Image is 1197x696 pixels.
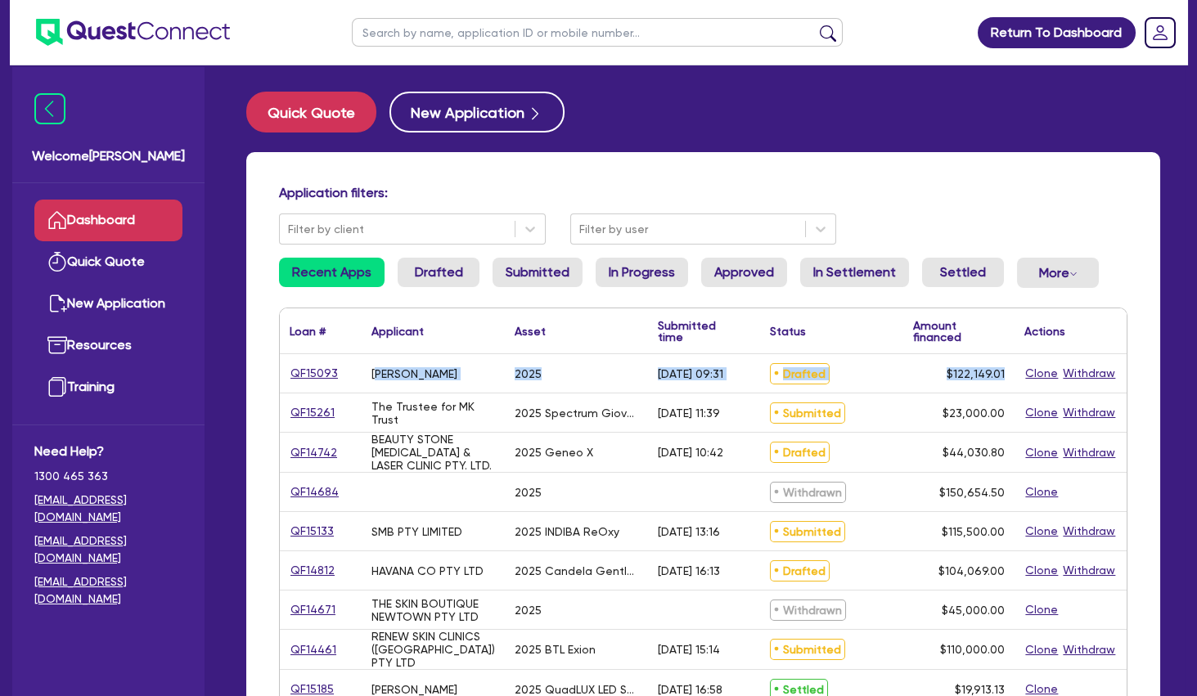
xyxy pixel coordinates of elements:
[34,283,182,325] a: New Application
[1024,326,1065,337] div: Actions
[47,252,67,272] img: quick-quote
[1024,640,1059,659] button: Clone
[658,320,736,343] div: Submitted time
[913,320,1006,343] div: Amount financed
[515,446,593,459] div: 2025 Geneo X
[1024,483,1059,501] button: Clone
[800,258,909,287] a: In Settlement
[942,604,1005,617] span: $45,000.00
[34,366,182,408] a: Training
[515,486,542,499] div: 2025
[1062,403,1116,422] button: Withdraw
[371,400,495,426] div: The Trustee for MK Trust
[493,258,583,287] a: Submitted
[658,683,722,696] div: [DATE] 16:58
[32,146,185,166] span: Welcome [PERSON_NAME]
[371,564,484,577] div: HAVANA CO PTY LTD
[352,18,843,47] input: Search by name, application ID or mobile number...
[371,630,495,669] div: RENEW SKIN CLINICS ([GEOGRAPHIC_DATA]) PTY LTD
[658,406,720,420] div: [DATE] 11:39
[943,406,1005,420] span: $23,000.00
[1062,522,1116,541] button: Withdraw
[658,367,723,380] div: [DATE] 09:31
[658,564,720,577] div: [DATE] 16:13
[1024,403,1059,422] button: Clone
[1017,258,1099,288] button: Dropdown toggle
[34,532,182,567] a: [EMAIL_ADDRESS][DOMAIN_NAME]
[290,640,337,659] a: QF14461
[34,573,182,608] a: [EMAIL_ADDRESS][DOMAIN_NAME]
[770,599,846,621] span: Withdrawn
[940,643,1005,656] span: $110,000.00
[389,92,565,132] button: New Application
[246,92,376,132] button: Quick Quote
[371,326,424,337] div: Applicant
[515,406,638,420] div: 2025 Spectrum Giovane IPL
[290,483,340,501] a: QF14684
[770,521,845,542] span: Submitted
[658,643,720,656] div: [DATE] 15:14
[770,482,846,503] span: Withdrawn
[279,258,385,287] a: Recent Apps
[770,442,830,463] span: Drafted
[34,492,182,526] a: [EMAIL_ADDRESS][DOMAIN_NAME]
[290,443,338,462] a: QF14742
[1024,364,1059,383] button: Clone
[942,525,1005,538] span: $115,500.00
[770,560,830,581] span: Drafted
[515,525,619,538] div: 2025 INDIBA ReOxy
[1139,11,1181,54] a: Dropdown toggle
[770,363,830,384] span: Drafted
[1062,640,1116,659] button: Withdraw
[47,377,67,397] img: training
[1024,600,1059,619] button: Clone
[770,402,845,424] span: Submitted
[770,639,845,660] span: Submitted
[398,258,479,287] a: Drafted
[34,325,182,366] a: Resources
[47,294,67,313] img: new-application
[290,600,336,619] a: QF14671
[515,326,546,337] div: Asset
[515,604,542,617] div: 2025
[290,561,335,580] a: QF14812
[371,525,462,538] div: SMB PTY LIMITED
[36,19,230,46] img: quest-connect-logo-blue
[947,367,1005,380] span: $122,149.01
[938,564,1005,577] span: $104,069.00
[34,241,182,283] a: Quick Quote
[47,335,67,355] img: resources
[922,258,1004,287] a: Settled
[1062,364,1116,383] button: Withdraw
[290,403,335,422] a: QF15261
[658,446,723,459] div: [DATE] 10:42
[371,597,495,623] div: THE SKIN BOUTIQUE NEWTOWN PTY LTD
[279,185,1127,200] h4: Application filters:
[1024,522,1059,541] button: Clone
[34,468,182,485] span: 1300 465 363
[1024,443,1059,462] button: Clone
[978,17,1136,48] a: Return To Dashboard
[371,367,457,380] div: [PERSON_NAME]
[515,367,542,380] div: 2025
[1062,443,1116,462] button: Withdraw
[34,442,182,461] span: Need Help?
[34,200,182,241] a: Dashboard
[770,326,806,337] div: Status
[658,525,720,538] div: [DATE] 13:16
[34,93,65,124] img: icon-menu-close
[515,643,596,656] div: 2025 BTL Exion
[515,564,638,577] div: 2025 Candela GentleMax Pro
[515,683,638,696] div: 2025 QuadLUX LED System
[955,683,1005,696] span: $19,913.13
[290,364,339,383] a: QF15093
[371,433,495,472] div: BEAUTY STONE [MEDICAL_DATA] & LASER CLINIC PTY. LTD.
[1024,561,1059,580] button: Clone
[943,446,1005,459] span: $44,030.80
[939,486,1005,499] span: $150,654.50
[246,92,389,132] a: Quick Quote
[290,326,326,337] div: Loan #
[290,522,335,541] a: QF15133
[1062,561,1116,580] button: Withdraw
